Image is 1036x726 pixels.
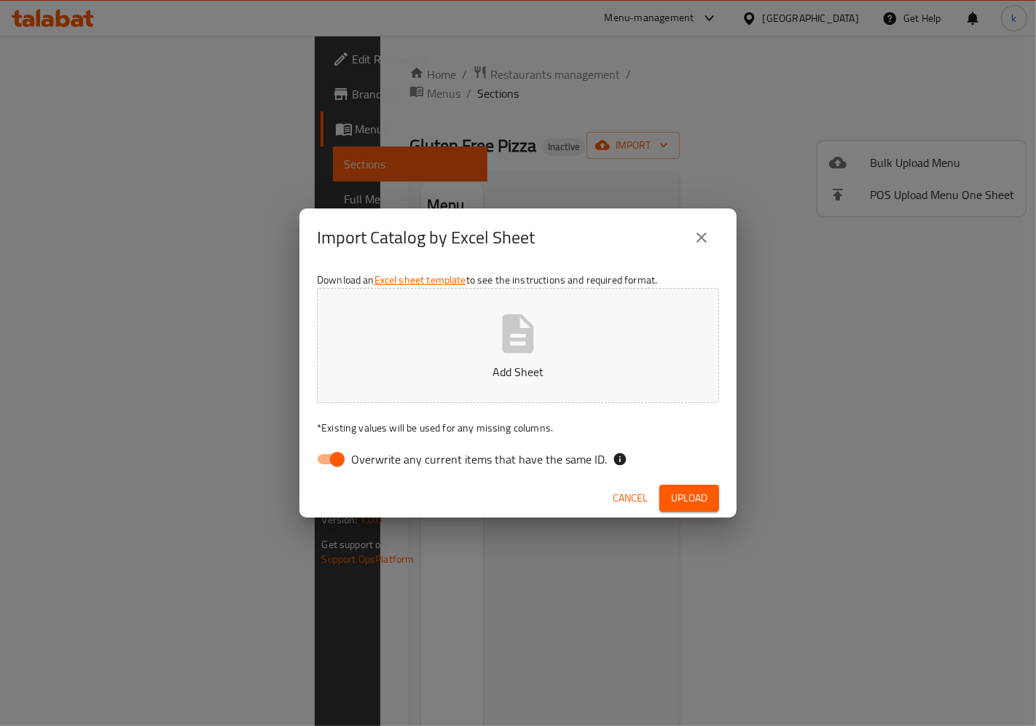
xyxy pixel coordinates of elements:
h2: Import Catalog by Excel Sheet [317,226,535,249]
button: close [684,220,719,255]
a: Excel sheet template [374,270,466,289]
span: Cancel [613,489,648,507]
p: Add Sheet [340,363,696,380]
div: Download an to see the instructions and required format. [299,267,737,478]
button: Cancel [607,485,654,512]
p: Existing values will be used for any missing columns. [317,421,719,435]
button: Upload [659,485,719,512]
span: Overwrite any current items that have the same ID. [351,450,607,468]
button: Add Sheet [317,288,719,403]
svg: If the overwrite option isn't selected, then the items that match an existing ID will be ignored ... [613,452,627,467]
span: Upload [671,489,707,507]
